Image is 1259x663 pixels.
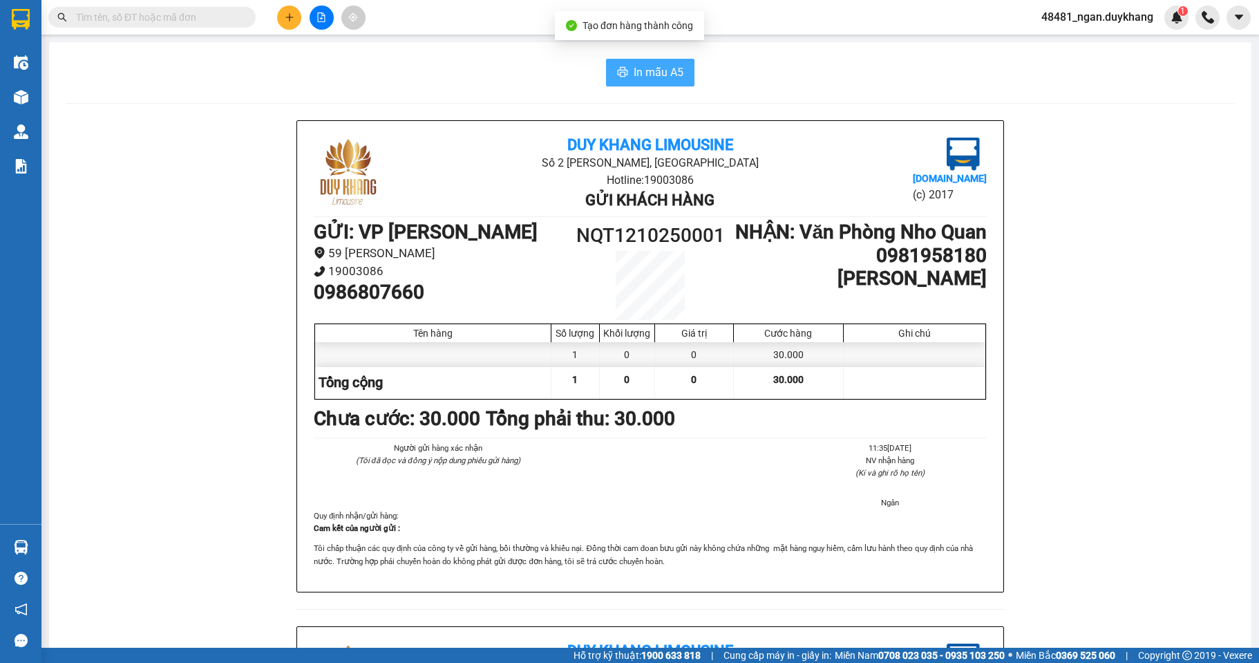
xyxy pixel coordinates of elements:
[835,648,1005,663] span: Miền Nam
[14,159,28,174] img: solution-icon
[341,442,534,454] li: Người gửi hàng xác nhận
[426,171,874,189] li: Hotline: 19003086
[341,6,366,30] button: aim
[734,342,844,367] div: 30.000
[1171,11,1183,24] img: icon-new-feature
[1233,11,1245,24] span: caret-down
[314,407,480,430] b: Chưa cước : 30.000
[566,221,735,251] h1: NQT1210250001
[15,603,28,616] span: notification
[735,244,987,268] h1: 0981958180
[735,267,987,290] h1: [PERSON_NAME]
[691,374,697,385] span: 0
[1126,648,1128,663] span: |
[314,523,400,533] strong: Cam kết của người gửi :
[314,247,325,259] span: environment
[603,328,651,339] div: Khối lượng
[319,328,547,339] div: Tên hàng
[574,648,701,663] span: Hỗ trợ kỹ thuật:
[1016,648,1115,663] span: Miền Bắc
[913,173,987,184] b: [DOMAIN_NAME]
[659,328,730,339] div: Giá trị
[567,136,733,153] b: Duy Khang Limousine
[634,64,683,81] span: In mẫu A5
[585,192,714,209] b: Gửi khách hàng
[356,456,520,465] i: (Tôi đã đọc và đồng ý nộp dung phiếu gửi hàng)
[316,12,326,22] span: file-add
[794,442,987,454] li: 11:35[DATE]
[314,262,566,281] li: 19003086
[855,468,925,478] i: (Kí và ghi rõ họ tên)
[567,642,733,660] b: Duy Khang Limousine
[57,12,67,22] span: search
[1180,6,1185,16] span: 1
[14,90,28,104] img: warehouse-icon
[15,572,28,585] span: question-circle
[878,650,1005,661] strong: 0708 023 035 - 0935 103 250
[794,454,987,467] li: NV nhận hàng
[735,221,987,243] b: NHẬN : Văn Phòng Nho Quan
[426,154,874,171] li: Số 2 [PERSON_NAME], [GEOGRAPHIC_DATA]
[913,186,987,203] li: (c) 2017
[14,124,28,139] img: warehouse-icon
[314,138,383,207] img: logo.jpg
[14,55,28,70] img: warehouse-icon
[314,221,538,243] b: GỬI : VP [PERSON_NAME]
[310,6,334,30] button: file-add
[555,328,596,339] div: Số lượng
[1056,650,1115,661] strong: 0369 525 060
[606,59,694,86] button: printerIn mẫu A5
[583,20,693,31] span: Tạo đơn hàng thành công
[655,342,734,367] div: 0
[1030,8,1164,26] span: 48481_ngan.duykhang
[15,634,28,647] span: message
[947,138,980,171] img: logo.jpg
[566,20,577,31] span: check-circle
[737,328,840,339] div: Cước hàng
[773,374,804,385] span: 30.000
[314,265,325,277] span: phone
[847,328,982,339] div: Ghi chú
[1227,6,1251,30] button: caret-down
[277,6,301,30] button: plus
[551,342,600,367] div: 1
[1202,11,1214,24] img: phone-icon
[794,496,987,509] li: Ngân
[1182,651,1192,660] span: copyright
[1008,653,1012,658] span: ⚪️
[319,374,383,391] span: Tổng cộng
[314,542,987,567] p: Tôi chấp thuận các quy định của công ty về gửi hàng, bồi thường và khiếu nại. Đồng thời cam đoan ...
[285,12,294,22] span: plus
[314,281,566,304] h1: 0986807660
[14,540,28,554] img: warehouse-icon
[486,407,675,430] b: Tổng phải thu: 30.000
[600,342,655,367] div: 0
[12,9,30,30] img: logo-vxr
[348,12,358,22] span: aim
[314,510,987,568] div: Quy định nhận/gửi hàng :
[723,648,831,663] span: Cung cấp máy in - giấy in:
[711,648,713,663] span: |
[617,66,628,80] span: printer
[624,374,629,385] span: 0
[76,10,239,25] input: Tìm tên, số ĐT hoặc mã đơn
[1178,6,1188,16] sup: 1
[314,244,566,263] li: 59 [PERSON_NAME]
[641,650,701,661] strong: 1900 633 818
[572,374,578,385] span: 1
